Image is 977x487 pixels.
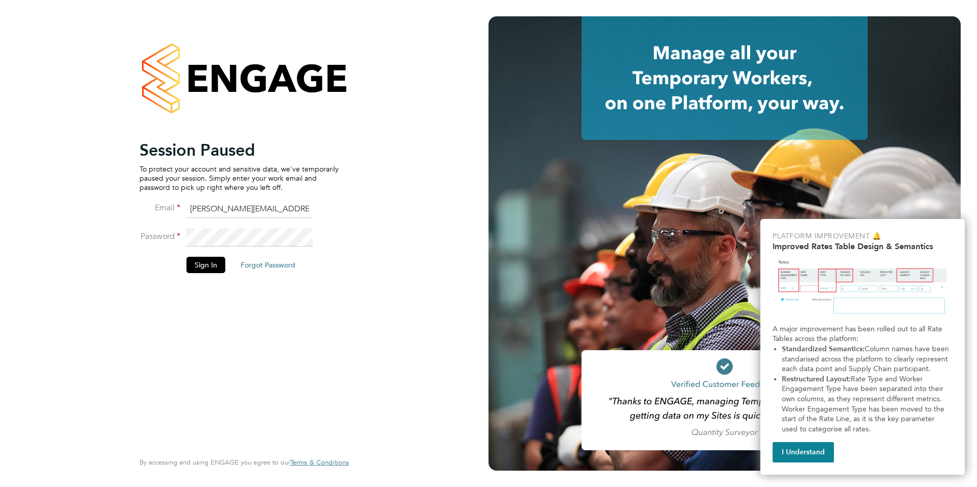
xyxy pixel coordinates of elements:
span: Column names have been standarised across the platform to clearly represent each data point and S... [782,345,951,373]
p: Platform Improvement 🔔 [773,231,952,241]
label: Password [139,231,180,242]
button: Sign In [187,257,225,273]
button: Forgot Password [232,257,304,273]
p: To protect your account and sensitive data, we've temporarily paused your session. Simply enter y... [139,164,339,192]
h2: Improved Rates Table Design & Semantics [773,241,952,251]
span: Terms & Conditions [290,458,349,467]
input: Enter your work email... [187,200,313,218]
span: By accessing and using ENGAGE you agree to our [139,458,349,467]
strong: Restructured Layout: [782,375,851,383]
label: Email [139,203,180,213]
p: A major improvement has been rolled out to all Rate Tables across the platform: [773,324,952,344]
h2: Session Paused [139,140,339,160]
img: Updated Rates Table Design & Semantics [773,255,952,320]
span: Rate Type and Worker Engagement Type have been separated into their own columns, as they represen... [782,375,946,433]
div: Improved Rate Table Semantics [760,219,965,475]
button: I Understand [773,442,834,462]
strong: Standardized Semantics: [782,345,865,353]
